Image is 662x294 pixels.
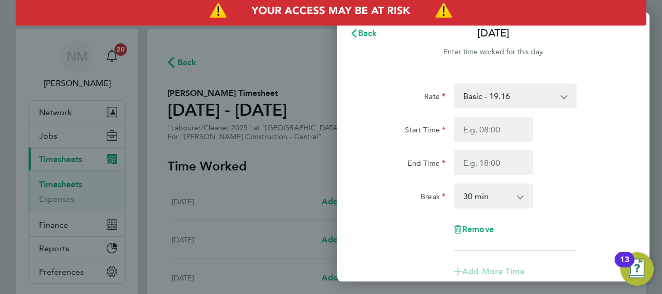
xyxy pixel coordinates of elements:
span: Remove [462,224,494,234]
span: Back [358,28,377,38]
button: Remove [454,225,494,234]
label: End Time [408,158,445,171]
label: Rate [424,92,445,104]
p: [DATE] [477,26,510,41]
button: Open Resource Center, 13 new notifications [620,252,654,286]
div: Enter time worked for this day. [337,46,650,58]
button: Back [339,23,388,44]
input: E.g. 18:00 [454,150,533,175]
label: Break [421,192,445,204]
div: 13 [620,260,629,273]
label: Start Time [405,125,445,138]
input: E.g. 08:00 [454,117,533,142]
